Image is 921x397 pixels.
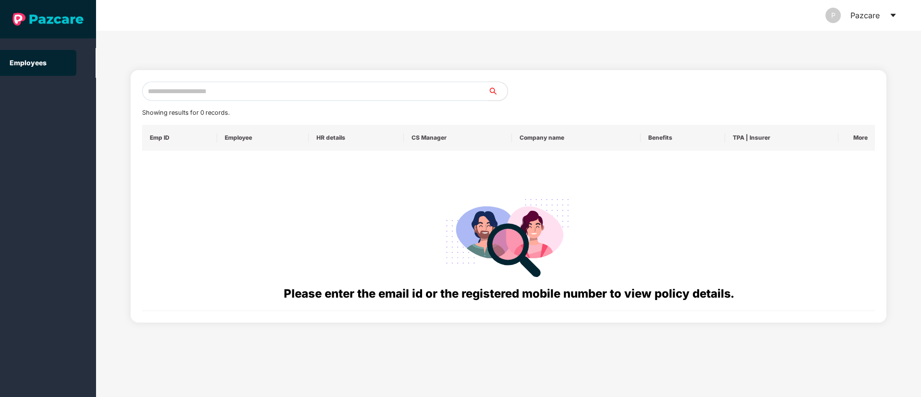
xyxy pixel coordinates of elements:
th: Company name [512,125,641,151]
span: Please enter the email id or the registered mobile number to view policy details. [284,287,734,301]
span: search [488,87,508,95]
img: svg+xml;base64,PHN2ZyB4bWxucz0iaHR0cDovL3d3dy53My5vcmcvMjAwMC9zdmciIHdpZHRoPSIyODgiIGhlaWdodD0iMj... [439,187,578,285]
a: Employees [10,59,47,67]
th: CS Manager [404,125,512,151]
th: HR details [309,125,403,151]
th: Benefits [641,125,725,151]
th: More [838,125,875,151]
th: TPA | Insurer [725,125,838,151]
th: Emp ID [142,125,218,151]
span: caret-down [889,12,897,19]
th: Employee [217,125,309,151]
button: search [488,82,508,101]
span: P [831,8,836,23]
span: Showing results for 0 records. [142,109,230,116]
